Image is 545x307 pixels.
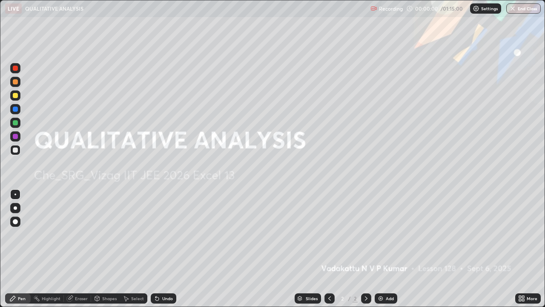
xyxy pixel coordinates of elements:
button: End Class [506,3,541,14]
div: Slides [306,296,318,301]
img: recording.375f2c34.svg [370,5,377,12]
p: Recording [379,6,403,12]
div: / [348,296,351,301]
div: Add [386,296,394,301]
div: Shapes [102,296,117,301]
img: class-settings-icons [473,5,479,12]
div: 2 [353,295,358,302]
img: add-slide-button [377,295,384,302]
div: 2 [338,296,347,301]
div: Pen [18,296,26,301]
div: More [527,296,537,301]
div: Select [131,296,144,301]
p: LIVE [8,5,19,12]
p: Settings [481,6,498,11]
div: Eraser [75,296,88,301]
div: Highlight [42,296,60,301]
p: QUALITATIVE ANALYSIS [25,5,83,12]
img: end-class-cross [509,5,516,12]
div: Undo [162,296,173,301]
